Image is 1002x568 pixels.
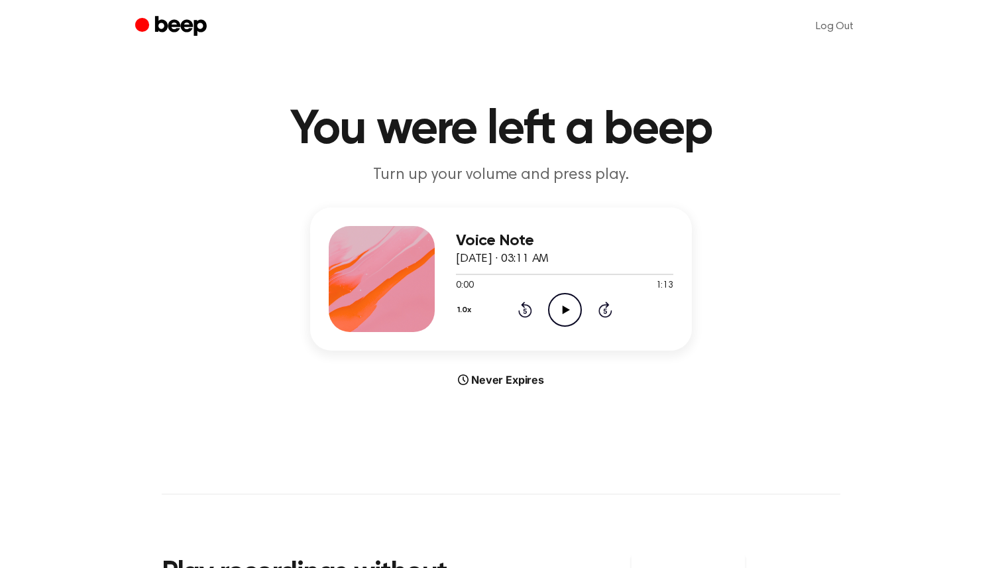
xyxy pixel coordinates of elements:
p: Turn up your volume and press play. [247,164,755,186]
h3: Voice Note [456,232,673,250]
div: Never Expires [310,372,692,388]
span: [DATE] · 03:11 AM [456,253,549,265]
span: 1:13 [656,279,673,293]
button: 1.0x [456,299,476,321]
h1: You were left a beep [162,106,840,154]
a: Beep [135,14,210,40]
a: Log Out [803,11,867,42]
span: 0:00 [456,279,473,293]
